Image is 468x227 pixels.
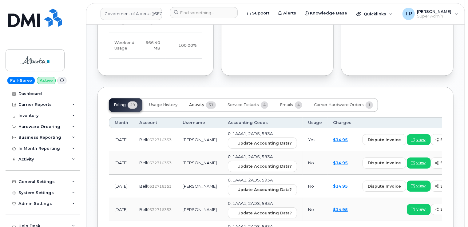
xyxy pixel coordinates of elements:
span: view [416,161,426,166]
span: Carrier Hardware Orders [314,103,364,108]
th: Accounting Codes [222,117,303,129]
span: Bell [139,184,147,189]
a: Government of Alberta (GOA) [101,8,162,20]
span: dispute invoice [368,160,401,166]
span: Quicklinks [364,11,386,16]
span: 0, 1AAA1, 2ADS, 593A [228,178,273,183]
a: $14.95 [333,161,348,165]
span: Update Accounting Data? [237,187,292,193]
td: [PERSON_NAME] [177,152,222,175]
th: Usage [303,117,327,129]
span: Update Accounting Data? [237,164,292,169]
button: dispute invoice [363,158,406,169]
td: 666.40 MB [140,33,166,59]
span: 51 [206,102,216,109]
span: 4 [261,102,268,109]
span: view [416,207,426,213]
a: $14.95 [333,184,348,189]
th: Username [177,117,222,129]
span: Usage History [149,103,177,108]
th: Charges [327,117,357,129]
a: view [407,181,431,192]
td: No [303,198,327,222]
button: dispute invoice [363,134,406,145]
td: No [303,175,327,198]
td: Weekend Usage [109,33,140,59]
a: view [407,158,431,169]
a: Knowledge Base [300,7,351,19]
span: 0, 1AAA1, 2ADS, 593A [228,131,273,136]
button: Update Accounting Data? [228,208,297,219]
td: [PERSON_NAME] [177,175,222,198]
span: Bell [139,161,147,165]
span: send copy [440,160,463,166]
span: 1 [366,102,373,109]
span: Emails [280,103,293,108]
span: Update Accounting Data? [237,210,292,216]
span: dispute invoice [368,137,401,143]
span: 0, 1AAA1, 2ADS, 593A [228,201,273,206]
tr: Friday from 6:00pm to Monday 8:00am [109,33,202,59]
a: view [407,134,431,145]
span: TP [405,10,412,18]
span: Bell [139,137,147,142]
span: Support [252,10,269,16]
td: [DATE] [109,175,134,198]
span: send copy [440,137,463,143]
span: 0532716353 [147,184,172,189]
td: No [303,152,327,175]
td: [DATE] [109,152,134,175]
a: view [407,204,431,215]
span: Bell [139,207,147,212]
a: Support [243,7,274,19]
span: dispute invoice [368,184,401,189]
button: Update Accounting Data? [228,161,297,172]
span: view [416,137,426,143]
span: send copy [440,207,463,213]
span: send copy [440,184,463,189]
button: Update Accounting Data? [228,138,297,149]
td: [DATE] [109,129,134,152]
button: Update Accounting Data? [228,185,297,196]
span: Service Tickets [228,103,259,108]
a: $14.95 [333,207,348,212]
td: 100.00% [166,33,202,59]
th: Account [134,117,177,129]
span: 0532716353 [147,138,172,142]
a: Alerts [274,7,300,19]
span: 0532716353 [147,208,172,212]
td: Yes [303,129,327,152]
td: [PERSON_NAME] [177,129,222,152]
a: $14.95 [333,137,348,142]
th: Month [109,117,134,129]
span: Super Admin [417,14,452,19]
span: Knowledge Base [310,10,347,16]
span: 4 [295,102,302,109]
span: [PERSON_NAME] [417,9,452,14]
td: [DATE] [109,198,134,222]
div: Quicklinks [352,8,397,20]
button: dispute invoice [363,181,406,192]
input: Find something... [170,7,238,18]
span: Activity [189,103,204,108]
span: 0, 1AAA1, 2ADS, 593A [228,154,273,159]
span: view [416,184,426,189]
td: [PERSON_NAME] [177,198,222,222]
span: 0532716353 [147,161,172,165]
span: Alerts [283,10,296,16]
div: Tyler Pollock [398,8,462,20]
span: Update Accounting Data? [237,141,292,146]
